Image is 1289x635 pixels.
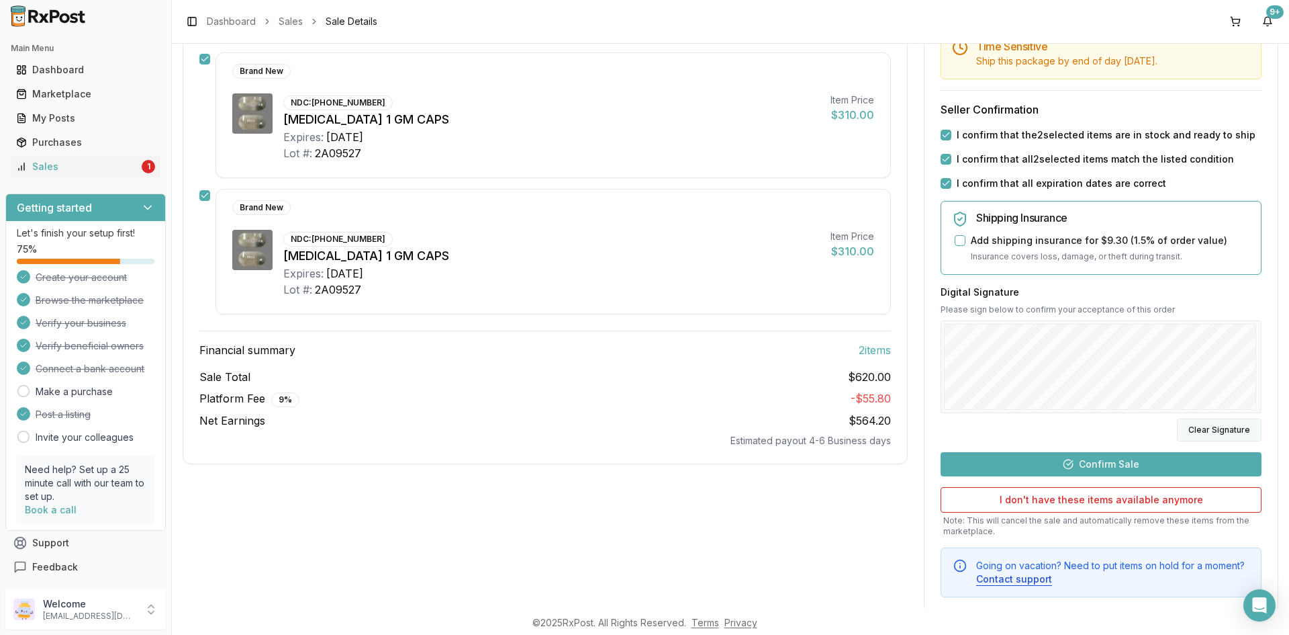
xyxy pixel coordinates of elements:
[43,611,136,622] p: [EMAIL_ADDRESS][DOMAIN_NAME]
[283,247,820,265] div: [MEDICAL_DATA] 1 GM CAPS
[315,145,361,161] div: 2A09527
[976,55,1157,67] span: Ship this package by end of day [DATE] .
[16,112,155,125] div: My Posts
[283,110,820,129] div: [MEDICAL_DATA] 1 GM CAPS
[326,129,363,145] div: [DATE]
[11,130,160,155] a: Purchases
[16,136,155,149] div: Purchases
[36,294,144,307] span: Browse the marketplace
[232,200,291,215] div: Brand New
[5,156,166,177] button: Sales1
[849,414,891,427] span: $564.20
[830,93,874,107] div: Item Price
[941,515,1261,537] p: Note: This will cancel the sale and automatically remove these items from the marketplace.
[207,15,256,28] a: Dashboard
[5,555,166,579] button: Feedback
[5,108,166,129] button: My Posts
[315,282,361,298] div: 2A09527
[36,362,144,376] span: Connect a bank account
[976,41,1250,52] h5: Time Sensitive
[1266,5,1284,19] div: 9+
[36,339,144,353] span: Verify beneficial owners
[199,413,265,429] span: Net Earnings
[976,573,1052,586] button: Contact support
[941,304,1261,315] p: Please sign below to confirm your acceptance of this order
[16,87,155,101] div: Marketplace
[13,599,35,620] img: User avatar
[283,95,393,110] div: NDC: [PHONE_NUMBER]
[957,128,1255,142] label: I confirm that the 2 selected items are in stock and ready to ship
[5,83,166,105] button: Marketplace
[941,286,1261,299] h3: Digital Signature
[957,177,1166,190] label: I confirm that all expiration dates are correct
[11,106,160,130] a: My Posts
[199,434,891,448] div: Estimated payout 4-6 Business days
[283,145,312,161] div: Lot #:
[283,265,324,282] div: Expires:
[32,560,78,574] span: Feedback
[271,392,299,407] div: 9 %
[232,93,273,134] img: Vascepa 1 GM CAPS
[199,342,295,358] span: Financial summary
[830,230,874,243] div: Item Price
[830,107,874,123] div: $310.00
[976,212,1250,223] h5: Shipping Insurance
[36,431,134,444] a: Invite your colleagues
[848,369,891,385] span: $620.00
[971,250,1250,263] p: Insurance covers loss, damage, or theft during transit.
[1243,589,1276,622] div: Open Intercom Messenger
[11,58,160,82] a: Dashboard
[691,617,719,628] a: Terms
[199,390,299,407] span: Platform Fee
[971,234,1227,247] label: Add shipping insurance for $9.30 ( 1.5 % of order value)
[207,15,377,28] nav: breadcrumb
[17,200,92,216] h3: Getting started
[326,265,363,282] div: [DATE]
[941,487,1261,513] button: I don't have these items available anymore
[830,243,874,259] div: $310.00
[1177,419,1261,441] button: Clear Signature
[283,129,324,145] div: Expires:
[36,408,91,421] span: Post a listing
[11,155,160,179] a: Sales1
[16,63,155,77] div: Dashboard
[5,5,91,27] img: RxPost Logo
[283,232,393,247] div: NDC: [PHONE_NUMBER]
[859,342,891,358] span: 2 item s
[232,230,273,270] img: Vascepa 1 GM CAPS
[976,559,1250,586] div: Going on vacation? Need to put items on hold for a moment?
[851,392,891,405] span: - $55.80
[941,452,1261,476] button: Confirm Sale
[16,160,139,173] div: Sales
[43,597,136,611] p: Welcome
[17,226,154,240] p: Let's finish your setup first!
[36,385,113,398] a: Make a purchase
[5,59,166,81] button: Dashboard
[724,617,757,628] a: Privacy
[25,504,77,515] a: Book a call
[5,531,166,555] button: Support
[142,160,155,173] div: 1
[36,271,127,284] span: Create your account
[17,243,37,256] span: 75 %
[941,101,1261,118] h3: Seller Confirmation
[1257,11,1278,32] button: 9+
[11,43,160,54] h2: Main Menu
[283,282,312,298] div: Lot #:
[11,82,160,106] a: Marketplace
[36,316,126,330] span: Verify your business
[232,64,291,79] div: Brand New
[25,463,146,503] p: Need help? Set up a 25 minute call with our team to set up.
[957,153,1234,166] label: I confirm that all 2 selected items match the listed condition
[199,369,250,385] span: Sale Total
[326,15,377,28] span: Sale Details
[279,15,303,28] a: Sales
[5,132,166,153] button: Purchases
